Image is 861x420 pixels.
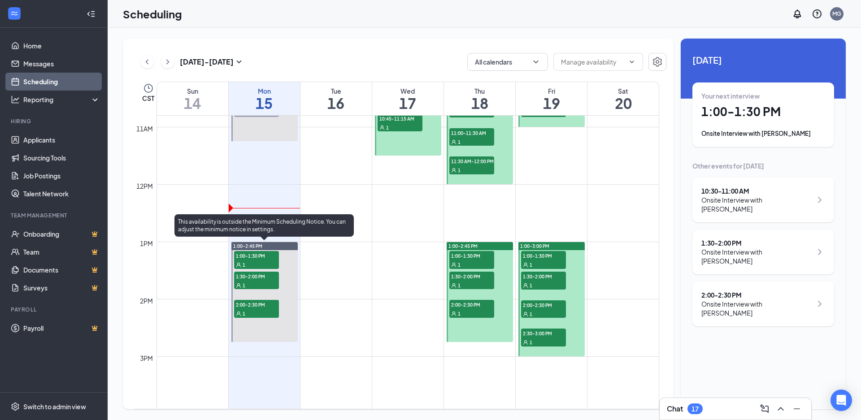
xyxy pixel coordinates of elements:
a: September 16, 2025 [300,82,372,115]
span: 1 [530,311,532,317]
svg: Clock [143,83,154,94]
h1: 20 [587,95,659,111]
span: 1 [243,282,245,289]
div: 1pm [138,238,155,248]
div: 17 [691,405,699,413]
button: Minimize [790,402,804,416]
span: 1 [458,282,461,289]
a: SurveysCrown [23,279,100,297]
span: 2:00-2:30 PM [234,300,279,309]
span: 1:00-1:30 PM [234,251,279,260]
svg: ChevronRight [814,195,825,205]
div: 2:00 - 2:30 PM [701,290,812,299]
svg: ChevronLeft [143,56,152,67]
div: Team Management [11,212,98,219]
h1: 19 [516,95,587,111]
span: 1:00-1:30 PM [521,251,566,260]
button: All calendarsChevronDown [467,53,548,71]
div: Mon [229,87,300,95]
div: 10:30 - 11:00 AM [701,186,812,195]
div: Thu [444,87,515,95]
div: Switch to admin view [23,402,86,411]
svg: Notifications [792,9,803,19]
div: 12pm [135,181,155,191]
a: September 18, 2025 [444,82,515,115]
svg: Minimize [791,403,802,414]
span: 2:00-2:30 PM [521,300,566,309]
button: ChevronUp [774,402,788,416]
svg: ComposeMessage [759,403,770,414]
h1: 15 [229,95,300,111]
a: September 15, 2025 [229,82,300,115]
span: 1 [458,311,461,317]
span: 2:30-3:00 PM [521,329,566,338]
svg: User [451,139,457,145]
div: 3pm [138,353,155,363]
span: 1:00-3:00 PM [520,243,549,249]
a: Settings [648,53,666,71]
span: 11:00-11:30 AM [449,128,494,137]
a: Scheduling [23,73,100,91]
button: ChevronRight [161,55,174,69]
div: Onsite Interview with [PERSON_NAME] [701,299,812,317]
span: 1 [458,139,461,145]
a: Applicants [23,131,100,149]
span: 1 [530,339,532,346]
span: 1:30-2:00 PM [521,272,566,281]
svg: User [451,283,457,288]
a: September 19, 2025 [516,82,587,115]
span: 1 [530,262,532,268]
svg: SmallChevronDown [234,56,244,67]
h1: 17 [372,95,444,111]
a: Messages [23,55,100,73]
h1: 14 [157,95,228,111]
svg: User [451,168,457,173]
svg: User [523,262,528,268]
h1: 18 [444,95,515,111]
div: Fri [516,87,587,95]
svg: WorkstreamLogo [10,9,19,18]
h3: Chat [667,404,683,414]
h3: [DATE] - [DATE] [180,57,234,67]
svg: Settings [652,56,663,67]
div: 2pm [138,296,155,306]
span: 1:00-2:45 PM [448,243,478,249]
div: 1:30 - 2:00 PM [701,238,812,247]
svg: User [523,312,528,317]
svg: User [236,262,241,268]
div: Other events for [DATE] [692,161,834,170]
span: CST [142,94,154,103]
svg: ChevronRight [814,247,825,257]
span: 1 [243,311,245,317]
span: 1:00-2:45 PM [233,243,262,249]
div: Tue [300,87,372,95]
span: 1 [458,167,461,173]
span: 1 [386,125,389,131]
span: 10:45-11:15 AM [378,114,422,123]
span: 1:30-2:00 PM [234,272,279,281]
a: PayrollCrown [23,319,100,337]
svg: Settings [11,402,20,411]
a: DocumentsCrown [23,261,100,279]
h1: 1:00 - 1:30 PM [701,104,825,119]
svg: User [451,262,457,268]
div: Sun [157,87,228,95]
svg: ChevronRight [814,299,825,309]
svg: Analysis [11,95,20,104]
span: 11:30 AM-12:00 PM [449,156,494,165]
svg: User [236,311,241,316]
div: 11am [135,124,155,134]
svg: ChevronDown [628,58,635,65]
a: September 17, 2025 [372,82,444,115]
div: Hiring [11,117,98,125]
svg: ChevronDown [531,57,540,66]
span: 2:00-2:30 PM [449,300,494,309]
svg: ChevronRight [163,56,172,67]
div: Onsite Interview with [PERSON_NAME] [701,129,825,138]
span: 1 [243,262,245,268]
span: 1 [530,282,532,289]
a: Home [23,37,100,55]
div: Reporting [23,95,100,104]
button: ChevronLeft [140,55,154,69]
svg: User [236,283,241,288]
